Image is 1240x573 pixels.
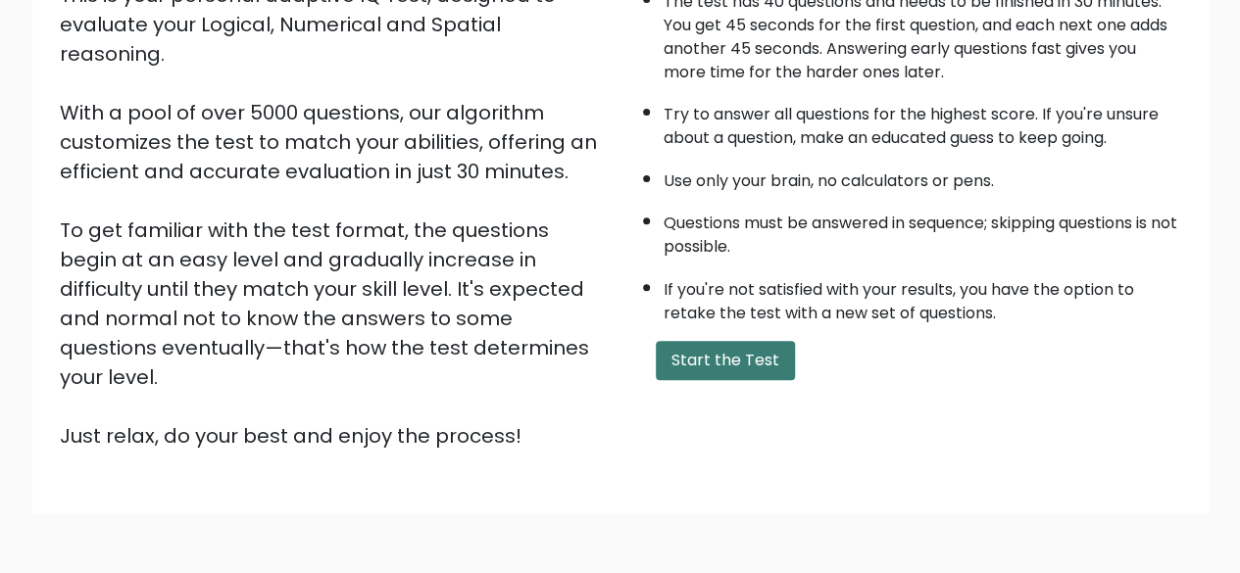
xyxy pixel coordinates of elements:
li: Questions must be answered in sequence; skipping questions is not possible. [664,202,1181,259]
button: Start the Test [656,341,795,380]
li: Try to answer all questions for the highest score. If you're unsure about a question, make an edu... [664,93,1181,150]
li: If you're not satisfied with your results, you have the option to retake the test with a new set ... [664,268,1181,325]
li: Use only your brain, no calculators or pens. [664,160,1181,193]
